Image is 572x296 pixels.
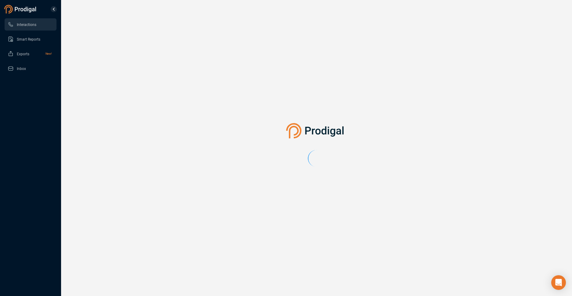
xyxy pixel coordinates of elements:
[8,48,52,60] a: ExportsNew!
[5,33,56,45] li: Smart Reports
[17,37,40,42] span: Smart Reports
[17,52,29,56] span: Exports
[8,18,52,31] a: Interactions
[17,23,36,27] span: Interactions
[17,67,26,71] span: Inbox
[5,18,56,31] li: Interactions
[551,275,566,290] div: Open Intercom Messenger
[4,5,38,13] img: prodigal-logo
[286,123,347,138] img: prodigal-logo
[8,62,52,75] a: Inbox
[5,48,56,60] li: Exports
[8,33,52,45] a: Smart Reports
[46,48,52,60] span: New!
[5,62,56,75] li: Inbox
